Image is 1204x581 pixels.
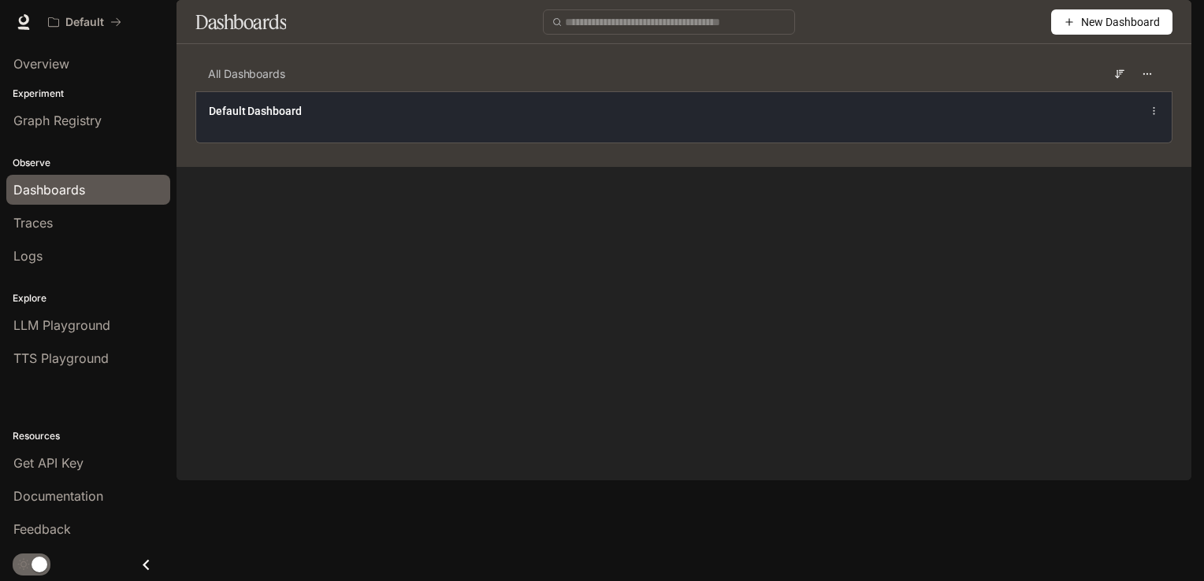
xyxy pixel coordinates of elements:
span: New Dashboard [1081,13,1160,31]
p: Default [65,16,104,29]
a: Default Dashboard [209,103,302,119]
h1: Dashboards [195,6,286,38]
button: All workspaces [41,6,128,38]
span: All Dashboards [208,66,285,82]
button: New Dashboard [1051,9,1172,35]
